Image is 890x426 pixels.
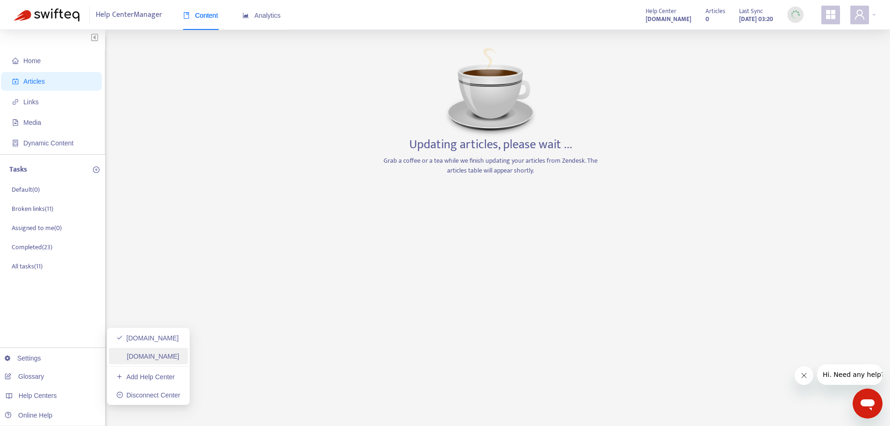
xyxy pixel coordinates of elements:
[183,12,190,19] span: book
[409,137,572,152] h3: Updating articles, please wait ...
[646,6,676,16] span: Help Center
[116,334,179,342] a: [DOMAIN_NAME]
[242,12,249,19] span: area-chart
[14,8,79,22] img: Swifteq
[381,156,600,175] p: Grab a coffee or a tea while we finish updating your articles from Zendesk. The articles table wi...
[795,366,813,385] iframe: Close message
[23,57,41,65] span: Home
[5,354,41,362] a: Settings
[23,98,39,106] span: Links
[825,9,836,20] span: appstore
[93,166,100,173] span: plus-circle
[444,44,537,137] img: Coffee image
[817,364,883,385] iframe: Message from company
[12,185,40,195] p: Default ( 0 )
[12,140,19,146] span: container
[12,119,19,126] span: file-image
[5,373,44,380] a: Glossary
[853,389,883,419] iframe: Button to launch messaging window
[705,14,709,24] strong: 0
[5,412,52,419] a: Online Help
[23,78,45,85] span: Articles
[739,6,763,16] span: Last Sync
[6,7,67,14] span: Hi. Need any help?
[19,392,57,399] span: Help Centers
[12,242,52,252] p: Completed ( 23 )
[96,6,162,24] span: Help Center Manager
[9,164,27,175] p: Tasks
[23,119,41,126] span: Media
[12,58,19,64] span: home
[739,14,773,24] strong: [DATE] 03:20
[12,204,53,214] p: Broken links ( 11 )
[116,373,175,381] a: Add Help Center
[705,6,725,16] span: Articles
[646,14,691,24] a: [DOMAIN_NAME]
[12,261,43,271] p: All tasks ( 11 )
[116,391,180,399] a: Disconnect Center
[116,353,179,360] a: [DOMAIN_NAME]
[12,223,62,233] p: Assigned to me ( 0 )
[23,139,73,147] span: Dynamic Content
[242,12,281,19] span: Analytics
[183,12,218,19] span: Content
[12,99,19,105] span: link
[854,9,865,20] span: user
[12,78,19,85] span: account-book
[790,9,801,21] img: sync_loading.0b5143dde30e3a21642e.gif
